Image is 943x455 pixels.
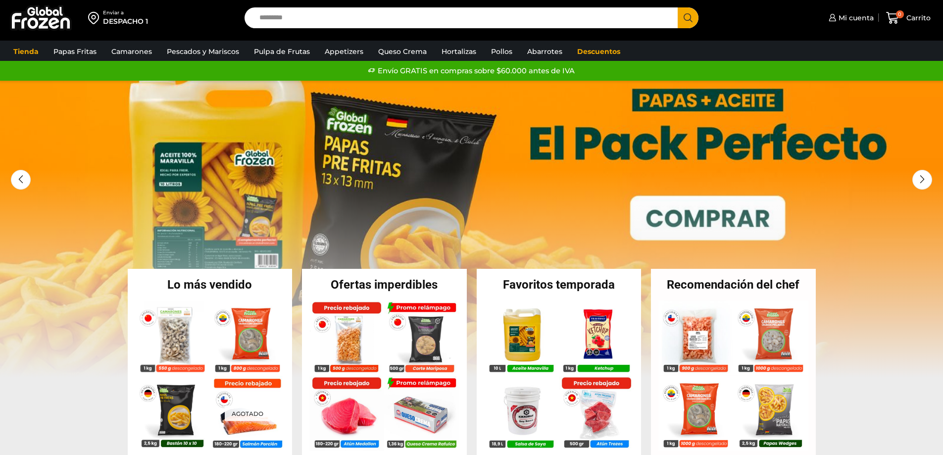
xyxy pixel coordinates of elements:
[8,42,44,61] a: Tienda
[103,9,148,16] div: Enviar a
[912,170,932,190] div: Next slide
[836,13,874,23] span: Mi cuenta
[572,42,625,61] a: Descuentos
[884,6,933,30] a: 0 Carrito
[103,16,148,26] div: DESPACHO 1
[373,42,432,61] a: Queso Crema
[826,8,874,28] a: Mi cuenta
[678,7,698,28] button: Search button
[477,279,642,291] h2: Favoritos temporada
[224,406,270,421] p: Agotado
[522,42,567,61] a: Abarrotes
[88,9,103,26] img: address-field-icon.svg
[437,42,481,61] a: Hortalizas
[128,279,293,291] h2: Lo más vendido
[904,13,931,23] span: Carrito
[651,279,816,291] h2: Recomendación del chef
[106,42,157,61] a: Camarones
[896,10,904,18] span: 0
[249,42,315,61] a: Pulpa de Frutas
[11,170,31,190] div: Previous slide
[49,42,101,61] a: Papas Fritas
[162,42,244,61] a: Pescados y Mariscos
[302,279,467,291] h2: Ofertas imperdibles
[486,42,517,61] a: Pollos
[320,42,368,61] a: Appetizers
